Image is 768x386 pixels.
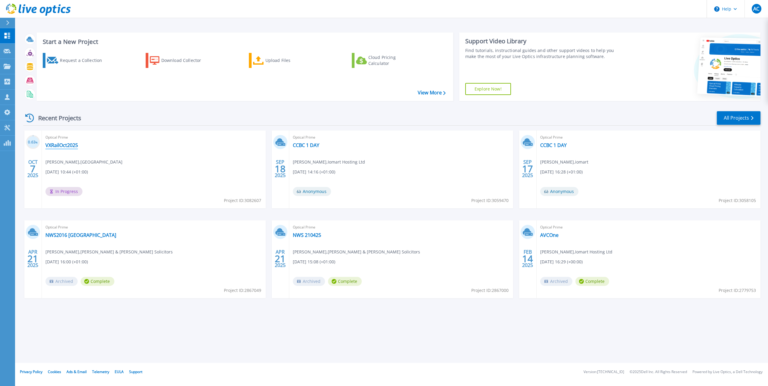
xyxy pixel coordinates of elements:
[274,158,286,180] div: SEP 2025
[43,53,110,68] a: Request a Collection
[540,249,612,255] span: [PERSON_NAME] , Iomart Hosting Ltd
[293,277,325,286] span: Archived
[30,166,36,171] span: 7
[584,370,624,374] li: Version: [TECHNICAL_ID]
[224,197,261,204] span: Project ID: 3082607
[293,134,509,141] span: Optical Prime
[368,54,417,66] div: Cloud Pricing Calculator
[275,166,286,171] span: 18
[81,277,114,286] span: Complete
[465,83,511,95] a: Explore Now!
[465,37,621,45] div: Support Video Library
[20,369,42,374] a: Privacy Policy
[249,53,316,68] a: Upload Files
[418,90,446,96] a: View More
[43,38,445,45] h3: Start a New Project
[293,232,321,238] a: NWS 210425
[540,187,578,196] span: Anonymous
[27,256,38,261] span: 21
[293,159,365,165] span: [PERSON_NAME] , Iomart Hosting Ltd
[465,47,621,60] div: Find tutorials, instructional guides and other support videos to help you make the most of your L...
[129,369,142,374] a: Support
[265,54,314,66] div: Upload Files
[540,224,757,231] span: Optical Prime
[692,370,763,374] li: Powered by Live Optics, a Dell Technology
[471,287,509,294] span: Project ID: 2867000
[540,134,757,141] span: Optical Prime
[45,224,262,231] span: Optical Prime
[540,169,583,175] span: [DATE] 16:28 (+01:00)
[92,369,109,374] a: Telemetry
[45,277,78,286] span: Archived
[540,159,588,165] span: [PERSON_NAME] , iomart
[48,369,61,374] a: Cookies
[60,54,108,66] div: Request a Collection
[575,277,609,286] span: Complete
[45,134,262,141] span: Optical Prime
[328,277,362,286] span: Complete
[45,159,122,165] span: [PERSON_NAME] , [GEOGRAPHIC_DATA]
[27,158,39,180] div: OCT 2025
[27,248,39,270] div: APR 2025
[522,166,533,171] span: 17
[23,111,89,125] div: Recent Projects
[630,370,687,374] li: © 2025 Dell Inc. All Rights Reserved
[45,169,88,175] span: [DATE] 10:44 (+01:00)
[293,259,335,265] span: [DATE] 15:08 (+01:00)
[293,169,335,175] span: [DATE] 14:16 (+01:00)
[522,248,533,270] div: FEB 2025
[45,142,78,148] a: VXRailOct2025
[146,53,213,68] a: Download Collector
[719,287,756,294] span: Project ID: 2779753
[293,224,509,231] span: Optical Prime
[45,249,173,255] span: [PERSON_NAME] , [PERSON_NAME] & [PERSON_NAME] Solicitors
[161,54,209,66] div: Download Collector
[540,232,559,238] a: AVCOne
[540,259,583,265] span: [DATE] 16:29 (+00:00)
[67,369,87,374] a: Ads & Email
[275,256,286,261] span: 21
[293,249,420,255] span: [PERSON_NAME] , [PERSON_NAME] & [PERSON_NAME] Solicitors
[45,259,88,265] span: [DATE] 16:00 (+01:00)
[753,6,759,11] span: AC
[717,111,760,125] a: All Projects
[224,287,261,294] span: Project ID: 2867049
[719,197,756,204] span: Project ID: 3058105
[540,277,572,286] span: Archived
[274,248,286,270] div: APR 2025
[45,187,82,196] span: In Progress
[522,158,533,180] div: SEP 2025
[293,142,319,148] a: CCBC 1 DAY
[36,141,38,144] span: %
[293,187,331,196] span: Anonymous
[540,142,567,148] a: CCBC 1 DAY
[352,53,419,68] a: Cloud Pricing Calculator
[45,232,116,238] a: NWS2016 [GEOGRAPHIC_DATA]
[522,256,533,261] span: 14
[471,197,509,204] span: Project ID: 3059470
[26,139,40,146] h3: 0.63
[115,369,124,374] a: EULA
